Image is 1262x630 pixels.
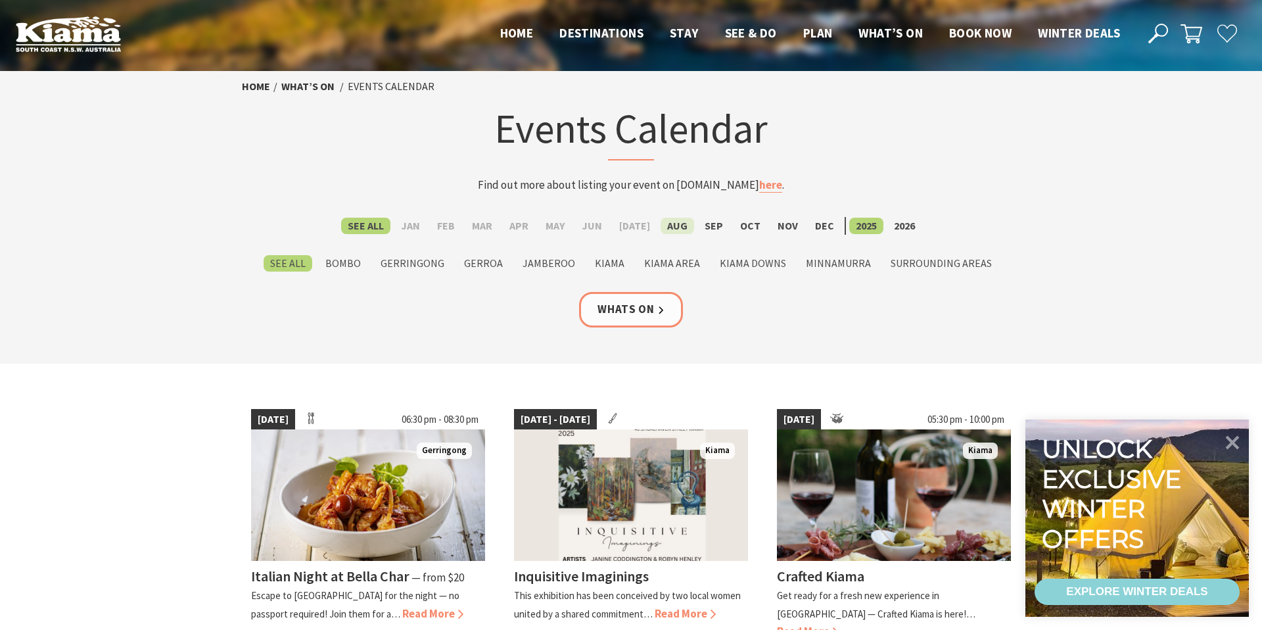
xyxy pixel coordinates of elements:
[251,567,409,585] h4: Italian Night at Bella Char
[849,218,883,234] label: 2025
[500,25,534,41] span: Home
[655,606,716,621] span: Read More
[514,567,649,585] h4: Inquisitive Imaginings
[884,255,998,272] label: Surrounding Areas
[1042,434,1187,554] div: Unlock exclusive winter offers
[402,606,463,621] span: Read More
[858,25,923,41] span: What’s On
[777,429,1011,561] img: Wine and cheese placed on a table to enjoy
[777,589,975,619] p: Get ready for a fresh new experience in [GEOGRAPHIC_DATA] — Crafted Kiama is here!…
[559,25,643,41] span: Destinations
[516,255,582,272] label: Jamberoo
[374,255,451,272] label: Gerringong
[281,80,335,93] a: What’s On
[373,102,889,160] h1: Events Calendar
[264,255,312,272] label: See All
[1035,579,1240,605] a: EXPLORE WINTER DEALS
[887,218,922,234] label: 2026
[921,409,1011,430] span: 05:30 pm - 10:00 pm
[799,255,877,272] label: Minnamurra
[725,25,777,41] span: See & Do
[514,589,741,619] p: This exhibition has been conceived by two local women united by a shared commitment…
[670,25,699,41] span: Stay
[373,176,889,194] p: Find out more about listing your event on [DOMAIN_NAME] .
[808,218,841,234] label: Dec
[1038,25,1120,41] span: Winter Deals
[638,255,707,272] label: Kiama Area
[503,218,535,234] label: Apr
[411,570,464,585] span: ⁠— from $20
[319,255,367,272] label: Bombo
[661,218,694,234] label: Aug
[803,25,833,41] span: Plan
[575,218,609,234] label: Jun
[431,218,461,234] label: Feb
[777,567,864,585] h4: Crafted Kiama
[394,218,427,234] label: Jan
[514,409,597,430] span: [DATE] - [DATE]
[341,218,390,234] label: See All
[734,218,767,234] label: Oct
[251,429,485,561] img: Italian Night at Bella Char
[417,443,472,459] span: Gerringong
[1066,579,1207,605] div: EXPLORE WINTER DEALS
[539,218,571,234] label: May
[759,178,782,193] a: here
[16,16,121,52] img: Kiama Logo
[588,255,631,272] label: Kiama
[713,255,793,272] label: Kiama Downs
[613,218,657,234] label: [DATE]
[777,409,821,430] span: [DATE]
[700,443,735,459] span: Kiama
[963,443,998,459] span: Kiama
[487,23,1133,45] nav: Main Menu
[949,25,1012,41] span: Book now
[771,218,805,234] label: Nov
[579,292,683,327] a: Whats On
[242,80,270,93] a: Home
[395,409,485,430] span: 06:30 pm - 08:30 pm
[251,409,295,430] span: [DATE]
[251,589,459,619] p: Escape to [GEOGRAPHIC_DATA] for the night — no passport required! Join them for a…
[698,218,730,234] label: Sep
[348,78,434,95] li: Events Calendar
[465,218,499,234] label: Mar
[457,255,509,272] label: Gerroa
